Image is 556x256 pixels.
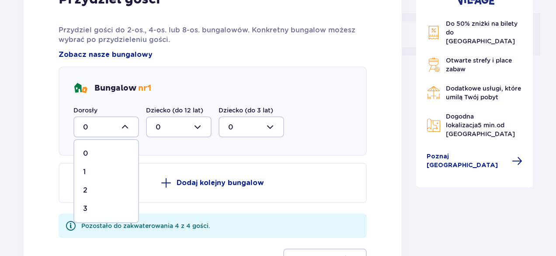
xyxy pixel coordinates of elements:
[59,25,367,45] p: Przydziel gości do 2-os., 4-os. lub 8-os. bungalowów. Konkretny bungalow możesz wybrać po przydzi...
[83,167,86,177] p: 1
[446,113,515,137] span: Dogodna lokalizacja od [GEOGRAPHIC_DATA]
[73,106,97,115] label: Dorosły
[219,106,273,115] label: Dziecko (do 3 lat)
[81,221,210,230] div: Pozostało do zakwaterowania 4 z 4 gości.
[138,83,151,93] span: nr 1
[427,152,507,170] span: Poznaj [GEOGRAPHIC_DATA]
[177,178,264,188] p: Dodaj kolejny bungalow
[146,106,203,115] label: Dziecko (do 12 lat)
[446,20,518,45] span: Do 50% zniżki na bilety do [GEOGRAPHIC_DATA]
[427,152,523,170] a: Poznaj [GEOGRAPHIC_DATA]
[59,50,153,60] a: Zobacz nasze bungalowy
[427,58,441,72] img: Grill Icon
[94,83,151,94] p: Bungalow
[427,86,441,100] img: Restaurant Icon
[83,186,87,195] p: 2
[83,149,88,158] p: 0
[446,57,512,73] span: Otwarte strefy i place zabaw
[427,118,441,132] img: Map Icon
[427,25,441,40] img: Discount Icon
[73,81,87,95] img: bungalows Icon
[446,85,521,101] span: Dodatkowe usługi, które umilą Twój pobyt
[59,163,367,203] button: Dodaj kolejny bungalow
[83,204,87,214] p: 3
[478,122,497,129] span: 5 min.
